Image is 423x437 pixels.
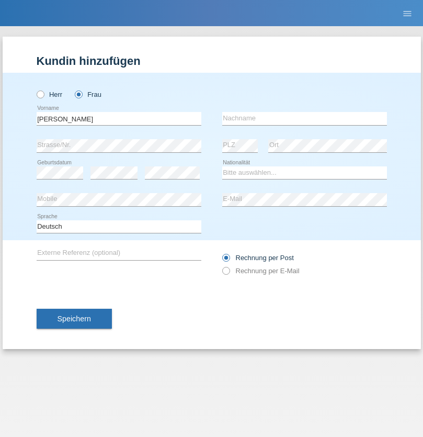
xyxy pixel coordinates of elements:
[222,254,229,267] input: Rechnung per Post
[37,309,112,329] button: Speichern
[75,91,82,97] input: Frau
[37,91,63,98] label: Herr
[58,315,91,323] span: Speichern
[222,254,294,262] label: Rechnung per Post
[397,10,418,16] a: menu
[222,267,229,280] input: Rechnung per E-Mail
[222,267,300,275] label: Rechnung per E-Mail
[37,54,387,68] h1: Kundin hinzufügen
[37,91,43,97] input: Herr
[402,8,413,19] i: menu
[75,91,101,98] label: Frau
